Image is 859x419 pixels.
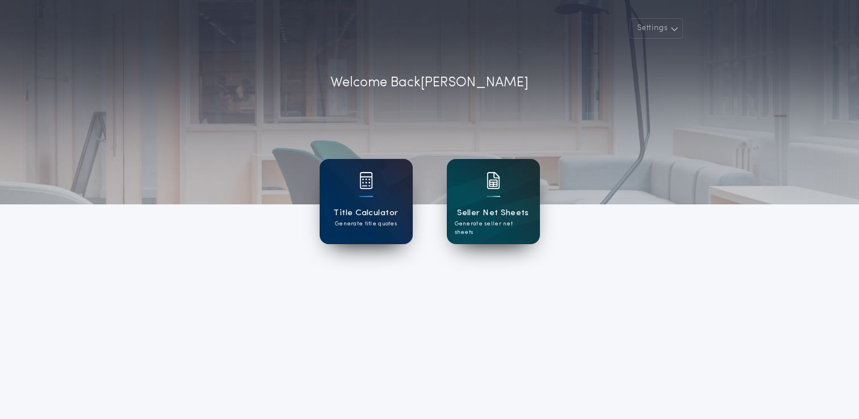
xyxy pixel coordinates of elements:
img: card icon [487,172,500,189]
a: card iconTitle CalculatorGenerate title quotes [320,159,413,244]
a: card iconSeller Net SheetsGenerate seller net sheets [447,159,540,244]
img: card icon [359,172,373,189]
h1: Seller Net Sheets [457,207,529,220]
h1: Title Calculator [333,207,398,220]
p: Welcome Back [PERSON_NAME] [330,73,529,93]
p: Generate seller net sheets [455,220,532,237]
p: Generate title quotes [335,220,397,228]
button: Settings [630,18,683,39]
